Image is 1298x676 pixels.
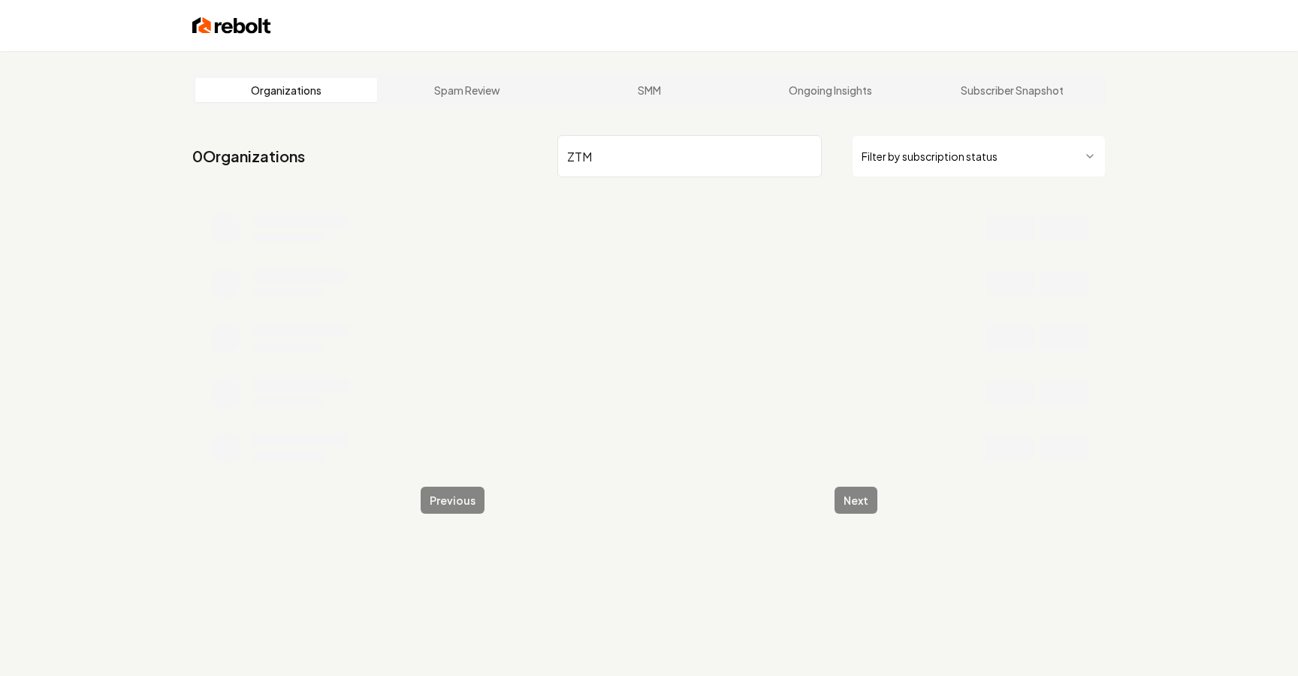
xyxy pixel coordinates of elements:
[192,15,271,36] img: Rebolt Logo
[195,78,377,102] a: Organizations
[377,78,559,102] a: Spam Review
[192,146,305,167] a: 0Organizations
[558,78,740,102] a: SMM
[921,78,1103,102] a: Subscriber Snapshot
[557,135,822,177] input: Search by name or ID
[740,78,922,102] a: Ongoing Insights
